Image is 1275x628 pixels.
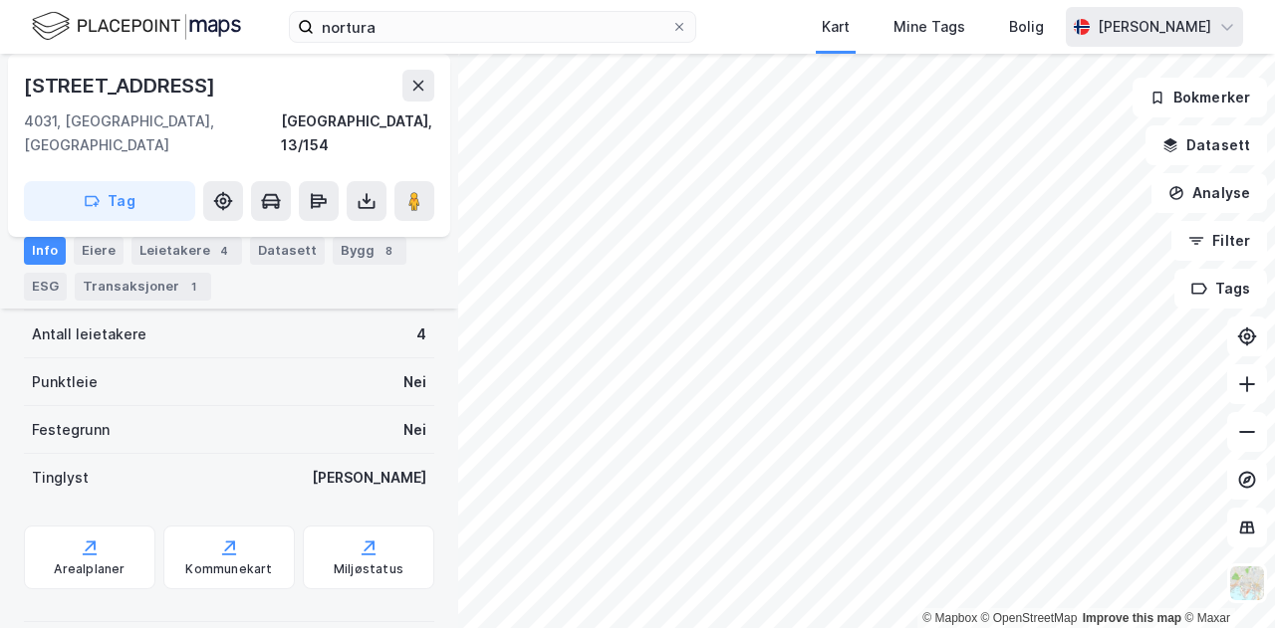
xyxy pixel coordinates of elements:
[250,237,325,265] div: Datasett
[922,611,977,625] a: Mapbox
[214,241,234,261] div: 4
[54,561,125,577] div: Arealplaner
[24,70,219,102] div: [STREET_ADDRESS]
[1083,611,1181,625] a: Improve this map
[333,237,406,265] div: Bygg
[281,109,434,157] div: [GEOGRAPHIC_DATA], 13/154
[822,15,850,39] div: Kart
[32,418,110,442] div: Festegrunn
[893,15,965,39] div: Mine Tags
[416,322,426,346] div: 4
[131,237,242,265] div: Leietakere
[1098,15,1211,39] div: [PERSON_NAME]
[185,561,272,577] div: Kommunekart
[1151,173,1267,213] button: Analyse
[24,109,281,157] div: 4031, [GEOGRAPHIC_DATA], [GEOGRAPHIC_DATA]
[74,237,124,265] div: Eiere
[379,241,398,261] div: 8
[334,561,403,577] div: Miljøstatus
[24,273,67,301] div: ESG
[314,12,671,42] input: Søk på adresse, matrikkel, gårdeiere, leietakere eller personer
[24,237,66,265] div: Info
[981,611,1078,625] a: OpenStreetMap
[1175,532,1275,628] div: Kontrollprogram for chat
[1133,78,1267,117] button: Bokmerker
[1146,125,1267,165] button: Datasett
[32,9,241,44] img: logo.f888ab2527a4732fd821a326f86c7f29.svg
[1171,221,1267,261] button: Filter
[1175,532,1275,628] iframe: Chat Widget
[403,418,426,442] div: Nei
[32,322,146,346] div: Antall leietakere
[24,181,195,221] button: Tag
[32,466,89,490] div: Tinglyst
[1009,15,1044,39] div: Bolig
[312,466,426,490] div: [PERSON_NAME]
[1174,269,1267,309] button: Tags
[183,277,203,297] div: 1
[403,370,426,394] div: Nei
[32,370,98,394] div: Punktleie
[75,273,211,301] div: Transaksjoner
